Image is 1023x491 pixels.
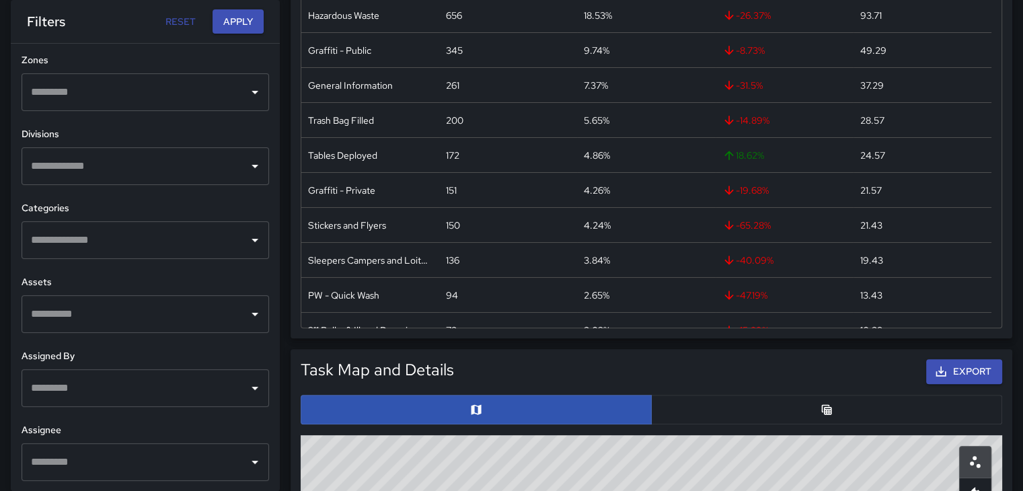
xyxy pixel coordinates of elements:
[159,9,202,34] button: Reset
[860,114,884,127] div: 28.57
[584,324,610,337] div: 2.03%
[820,403,833,416] svg: Table
[245,453,264,471] button: Open
[308,289,379,302] div: PW - Quick Wash
[22,201,269,216] h6: Categories
[967,454,983,470] svg: Scatterplot
[245,83,264,102] button: Open
[245,305,264,324] button: Open
[213,9,264,34] button: Apply
[722,254,773,267] span: -40.09 %
[22,275,269,290] h6: Assets
[469,403,483,416] svg: Map
[446,219,460,232] div: 150
[860,254,883,267] div: 19.43
[584,184,610,197] div: 4.26%
[446,9,462,22] div: 656
[584,44,609,57] div: 9.74%
[860,289,882,302] div: 13.43
[308,254,432,267] div: Sleepers Campers and Loiterers
[860,9,882,22] div: 93.71
[722,184,769,197] span: -19.68 %
[22,127,269,142] h6: Divisions
[584,289,609,302] div: 2.65%
[860,44,886,57] div: 49.29
[308,44,371,57] div: Graffiti - Public
[722,149,764,162] span: 18.62 %
[722,324,769,337] span: -15.29 %
[959,446,991,478] button: Scatterplot
[722,289,767,302] span: -47.19 %
[860,79,884,92] div: 37.29
[446,324,457,337] div: 72
[722,9,771,22] span: -26.37 %
[584,149,610,162] div: 4.86%
[722,114,769,127] span: -14.89 %
[446,254,459,267] div: 136
[860,184,882,197] div: 21.57
[446,79,459,92] div: 261
[722,44,765,57] span: -8.73 %
[308,219,386,232] div: Stickers and Flyers
[301,359,454,381] h5: Task Map and Details
[584,254,610,267] div: 3.84%
[584,219,611,232] div: 4.24%
[308,9,379,22] div: Hazardous Waste
[926,359,1002,384] button: Export
[446,114,463,127] div: 200
[22,349,269,364] h6: Assigned By
[308,184,375,197] div: Graffiti - Private
[446,184,457,197] div: 151
[860,219,882,232] div: 21.43
[860,324,883,337] div: 10.29
[22,53,269,68] h6: Zones
[722,79,763,92] span: -31.5 %
[584,79,608,92] div: 7.37%
[22,423,269,438] h6: Assignee
[308,149,377,162] div: Tables Deployed
[301,395,652,424] button: Map
[27,11,65,32] h6: Filters
[446,44,463,57] div: 345
[308,324,418,337] div: 311 Bulky & Illegal Dumping
[245,231,264,250] button: Open
[308,114,374,127] div: Trash Bag Filled
[651,395,1002,424] button: Table
[245,157,264,176] button: Open
[446,289,458,302] div: 94
[245,379,264,398] button: Open
[860,149,885,162] div: 24.57
[308,79,393,92] div: General Information
[446,149,459,162] div: 172
[584,114,609,127] div: 5.65%
[722,219,771,232] span: -65.28 %
[584,9,612,22] div: 18.53%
